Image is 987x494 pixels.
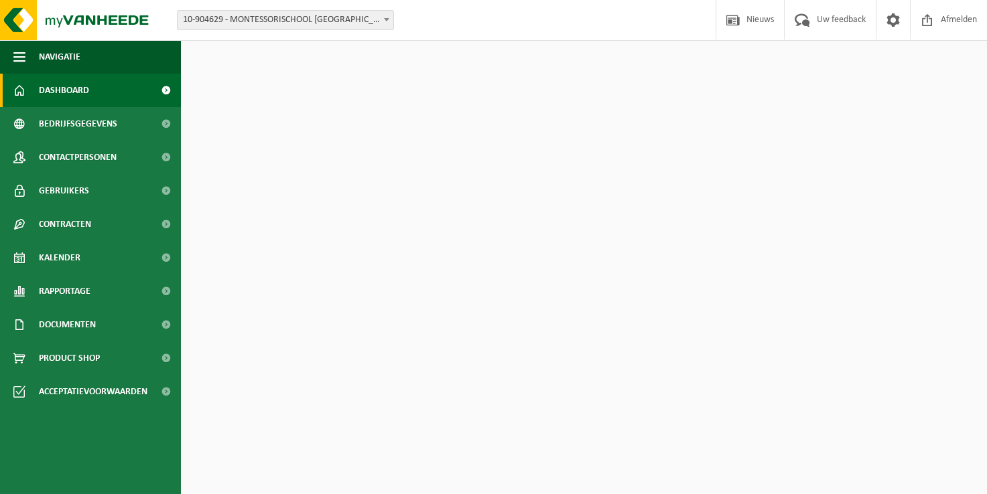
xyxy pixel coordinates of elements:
span: Rapportage [39,274,90,308]
span: Acceptatievoorwaarden [39,375,147,408]
span: 10-904629 - MONTESSORISCHOOL KLIMOP - GENT [178,11,393,29]
span: Gebruikers [39,174,89,208]
span: Contactpersonen [39,141,117,174]
span: Kalender [39,241,80,274]
span: 10-904629 - MONTESSORISCHOOL KLIMOP - GENT [177,10,394,30]
span: Documenten [39,308,96,341]
span: Dashboard [39,74,89,107]
span: Navigatie [39,40,80,74]
span: Product Shop [39,341,100,375]
span: Contracten [39,208,91,241]
span: Bedrijfsgegevens [39,107,117,141]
